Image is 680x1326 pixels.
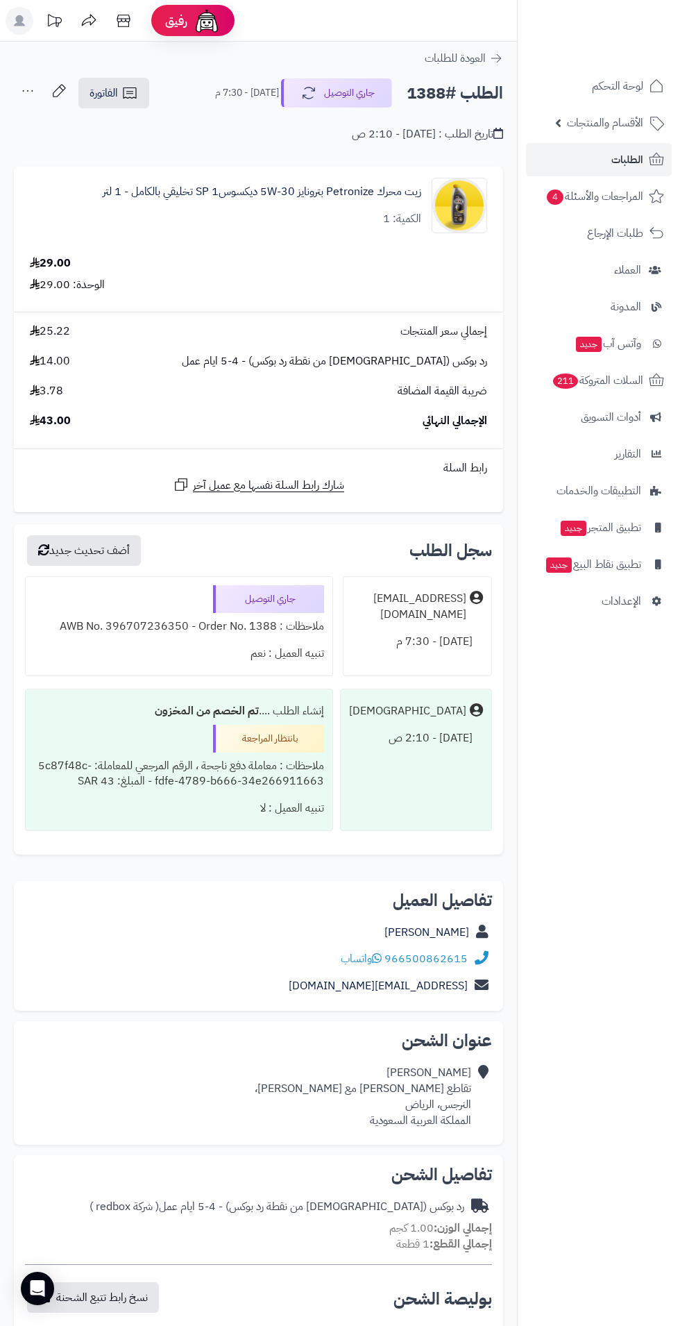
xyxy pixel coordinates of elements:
[432,178,486,233] img: 1737292130-Petronize%205w30-90x90.png
[526,364,672,397] a: السلات المتروكة211
[545,555,641,574] span: تطبيق نقاط البيع
[526,253,672,287] a: العملاء
[526,548,672,581] a: تطبيق نقاط البيعجديد
[526,69,672,103] a: لوحة التحكم
[56,1289,148,1306] span: نسخ رابط تتبع الشحنة
[30,324,70,339] span: 25.22
[423,413,487,429] span: الإجمالي النهائي
[576,337,602,352] span: جديد
[27,1282,159,1313] button: نسخ رابط تتبع الشحنة
[289,977,468,994] a: [EMAIL_ADDRESS][DOMAIN_NAME]
[611,297,641,317] span: المدونة
[526,143,672,176] a: الطلبات
[526,217,672,250] a: طلبات الإرجاع
[30,413,71,429] span: 43.00
[341,950,382,967] a: واتساب
[407,79,503,108] h2: الطلب #1388
[90,1199,464,1215] div: رد بوكس ([DEMOGRAPHIC_DATA] من نقطة رد بوكس) - 4-5 ايام عمل
[78,78,149,108] a: الفاتورة
[34,753,324,796] div: ملاحظات : معاملة دفع ناجحة ، الرقم المرجعي للمعاملة: 5c87f48c-fdfe-4789-b666-34e266911663 - المبل...
[430,1236,492,1252] strong: إجمالي القطع:
[393,1291,492,1307] h2: بوليصة الشحن
[90,1198,159,1215] span: ( شركة redbox )
[545,187,643,206] span: المراجعات والأسئلة
[526,474,672,507] a: التطبيقات والخدمات
[561,521,586,536] span: جديد
[383,211,421,227] div: الكمية: 1
[25,892,492,909] h2: تفاصيل العميل
[400,324,487,339] span: إجمالي سعر المنتجات
[611,150,643,169] span: الطلبات
[586,35,667,64] img: logo-2.png
[553,374,578,389] span: 211
[103,184,421,200] a: زيت محرك Petronize بترونايز 5W-30 ديكسوس1 SP تخليقي بالكامل - 1 لتر
[281,78,392,108] button: جاري التوصيل
[90,85,118,101] span: الفاتورة
[547,190,563,205] span: 4
[526,437,672,471] a: التقارير
[526,585,672,618] a: الإعدادات
[255,1065,471,1128] div: [PERSON_NAME] تقاطع [PERSON_NAME] مع [PERSON_NAME]، النرجس، الرياض المملكة العربية السعودية
[34,795,324,822] div: تنبيه العميل : لا
[592,76,643,96] span: لوحة التحكم
[30,353,70,369] span: 14.00
[581,408,641,427] span: أدوات التسويق
[27,535,141,566] button: أضف تحديث جديد
[34,613,324,640] div: ملاحظات : AWB No. 396707236350 - Order No. 1388
[384,950,468,967] a: 966500862615
[396,1236,492,1252] small: 1 قطعة
[602,591,641,611] span: الإعدادات
[193,478,344,494] span: شارك رابط السلة نفسها مع عميل آخر
[559,518,641,537] span: تطبيق المتجر
[434,1220,492,1236] strong: إجمالي الوزن:
[25,1032,492,1049] h2: عنوان الشحن
[384,924,469,941] a: [PERSON_NAME]
[389,1220,492,1236] small: 1.00 كجم
[213,585,324,613] div: جاري التوصيل
[398,383,487,399] span: ضريبة القيمة المضافة
[425,50,486,67] span: العودة للطلبات
[526,290,672,324] a: المدونة
[173,476,344,494] a: شارك رابط السلة نفسها مع عميل آخر
[19,460,498,476] div: رابط السلة
[215,86,279,100] small: [DATE] - 7:30 م
[425,50,503,67] a: العودة للطلبات
[575,334,641,353] span: وآتس آب
[352,591,466,623] div: [EMAIL_ADDRESS][DOMAIN_NAME]
[352,126,503,142] div: تاريخ الطلب : [DATE] - 2:10 ص
[349,703,466,719] div: [DEMOGRAPHIC_DATA]
[30,383,63,399] span: 3.78
[556,481,641,501] span: التطبيقات والخدمات
[34,698,324,725] div: إنشاء الطلب ....
[526,180,672,213] a: المراجعات والأسئلة4
[409,542,492,559] h3: سجل الطلب
[182,353,487,369] span: رد بوكس ([DEMOGRAPHIC_DATA] من نقطة رد بوكس) - 4-5 ايام عمل
[615,444,641,464] span: التقارير
[25,1166,492,1183] h2: تفاصيل الشحن
[614,260,641,280] span: العملاء
[30,255,71,271] div: 29.00
[526,511,672,544] a: تطبيق المتجرجديد
[213,725,324,753] div: بانتظار المراجعة
[552,371,643,390] span: السلات المتروكة
[30,277,105,293] div: الوحدة: 29.00
[193,7,221,35] img: ai-face.png
[37,7,71,38] a: تحديثات المنصة
[567,113,643,133] span: الأقسام والمنتجات
[349,725,483,752] div: [DATE] - 2:10 ص
[155,703,259,719] b: تم الخصم من المخزون
[165,12,187,29] span: رفيق
[546,557,572,573] span: جديد
[526,327,672,360] a: وآتس آبجديد
[21,1272,54,1305] div: Open Intercom Messenger
[587,224,643,243] span: طلبات الإرجاع
[526,401,672,434] a: أدوات التسويق
[34,640,324,667] div: تنبيه العميل : نعم
[352,628,483,655] div: [DATE] - 7:30 م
